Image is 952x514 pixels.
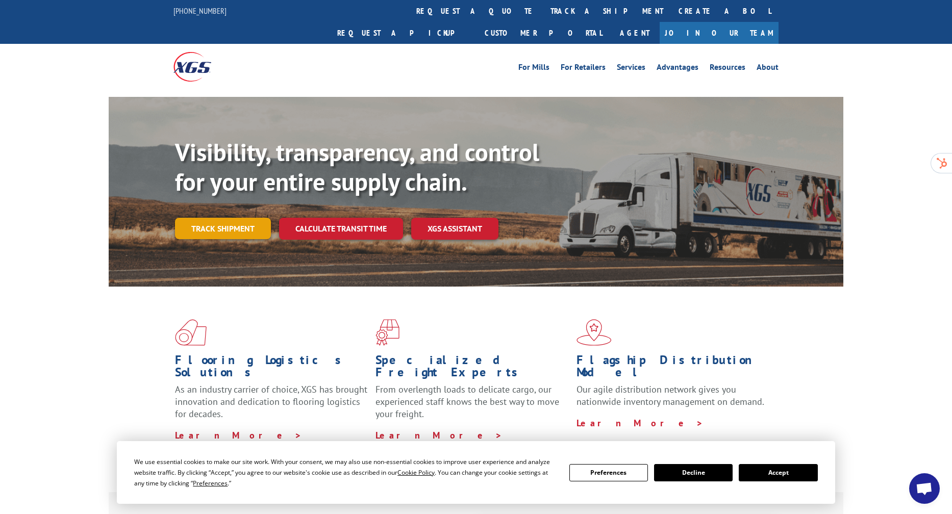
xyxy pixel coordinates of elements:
a: Calculate transit time [279,218,403,240]
a: XGS ASSISTANT [411,218,498,240]
h1: Flooring Logistics Solutions [175,354,368,383]
a: Customer Portal [477,22,610,44]
a: For Mills [518,63,549,74]
a: For Retailers [561,63,606,74]
h1: Flagship Distribution Model [577,354,769,383]
a: Resources [710,63,745,74]
a: Advantages [657,63,698,74]
h1: Specialized Freight Experts [375,354,568,383]
span: As an industry carrier of choice, XGS has brought innovation and dedication to flooring logistics... [175,383,367,420]
a: [PHONE_NUMBER] [173,6,227,16]
button: Preferences [569,464,648,481]
span: Preferences [193,479,228,487]
a: Track shipment [175,218,271,239]
button: Accept [739,464,817,481]
img: xgs-icon-flagship-distribution-model-red [577,319,612,346]
img: xgs-icon-total-supply-chain-intelligence-red [175,319,207,346]
a: Join Our Team [660,22,779,44]
a: Request a pickup [330,22,477,44]
button: Decline [654,464,733,481]
div: Open chat [909,473,940,504]
div: Cookie Consent Prompt [117,441,835,504]
span: Cookie Policy [397,468,435,477]
a: Agent [610,22,660,44]
div: We use essential cookies to make our site work. With your consent, we may also use non-essential ... [134,456,557,489]
a: Learn More > [175,429,302,441]
b: Visibility, transparency, and control for your entire supply chain. [175,136,539,197]
span: Our agile distribution network gives you nationwide inventory management on demand. [577,383,764,407]
a: Learn More > [577,417,704,429]
img: xgs-icon-focused-on-flooring-red [375,319,399,346]
a: Services [617,63,645,74]
a: Learn More > [375,429,503,441]
a: About [757,63,779,74]
p: From overlength loads to delicate cargo, our experienced staff knows the best way to move your fr... [375,383,568,429]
